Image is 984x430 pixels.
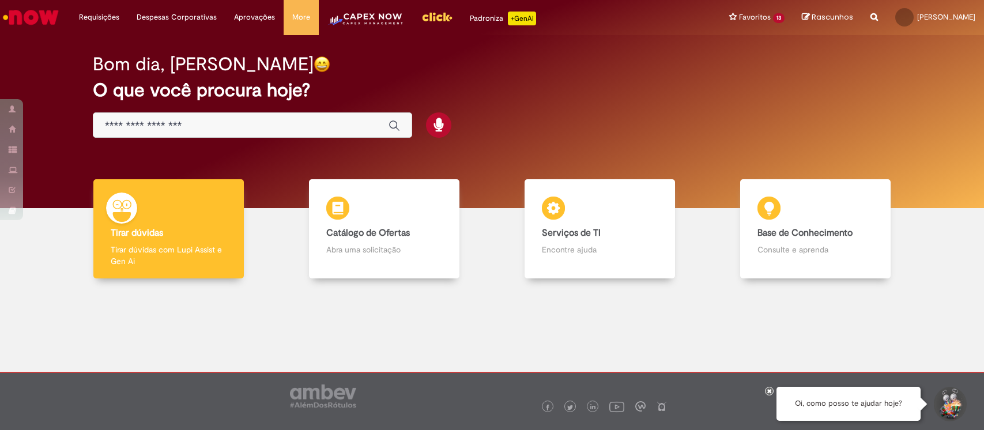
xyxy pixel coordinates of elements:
[812,12,853,22] span: Rascunhos
[776,387,921,421] div: Oi, como posso te ajudar hoje?
[93,54,314,74] h2: Bom dia, [PERSON_NAME]
[314,56,330,73] img: happy-face.png
[326,244,442,255] p: Abra uma solicitação
[111,244,227,267] p: Tirar dúvidas com Lupi Assist e Gen Ai
[802,12,853,23] a: Rascunhos
[567,405,573,410] img: logo_footer_twitter.png
[773,13,785,23] span: 13
[79,12,119,23] span: Requisições
[739,12,771,23] span: Favoritos
[757,244,873,255] p: Consulte e aprenda
[61,179,276,279] a: Tirar dúvidas Tirar dúvidas com Lupi Assist e Gen Ai
[421,8,453,25] img: click_logo_yellow_360x200.png
[276,179,492,279] a: Catálogo de Ofertas Abra uma solicitação
[111,227,163,239] b: Tirar dúvidas
[708,179,923,279] a: Base de Conhecimento Consulte e aprenda
[917,12,975,22] span: [PERSON_NAME]
[542,244,658,255] p: Encontre ajuda
[292,12,310,23] span: More
[590,404,596,411] img: logo_footer_linkedin.png
[137,12,217,23] span: Despesas Corporativas
[757,227,853,239] b: Base de Conhecimento
[932,387,967,421] button: Iniciar Conversa de Suporte
[542,227,601,239] b: Serviços de TI
[609,399,624,414] img: logo_footer_youtube.png
[1,6,61,29] img: ServiceNow
[492,179,708,279] a: Serviços de TI Encontre ajuda
[470,12,536,25] div: Padroniza
[545,405,551,410] img: logo_footer_facebook.png
[657,401,667,412] img: logo_footer_naosei.png
[635,401,646,412] img: logo_footer_workplace.png
[234,12,275,23] span: Aprovações
[290,384,356,408] img: logo_footer_ambev_rotulo_gray.png
[508,12,536,25] p: +GenAi
[93,80,891,100] h2: O que você procura hoje?
[326,227,410,239] b: Catálogo de Ofertas
[327,12,404,35] img: CapexLogo5.png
